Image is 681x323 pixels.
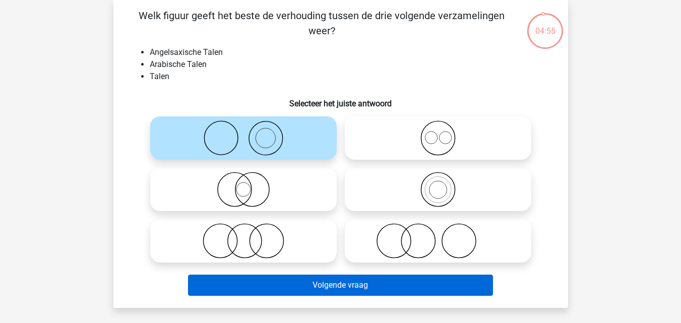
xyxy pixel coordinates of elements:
[130,8,514,38] p: Welk figuur geeft het beste de verhouding tussen de drie volgende verzamelingen weer?
[130,91,552,108] h6: Selecteer het juiste antwoord
[188,275,493,296] button: Volgende vraag
[150,46,552,58] li: Angelsaxische Talen
[526,12,564,37] div: 04:55
[150,58,552,71] li: Arabische Talen
[150,71,552,83] li: Talen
